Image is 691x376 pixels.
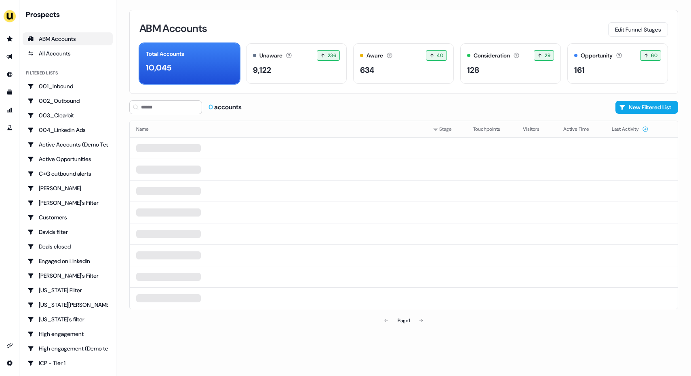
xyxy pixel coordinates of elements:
[209,103,214,111] span: 0
[27,184,108,192] div: [PERSON_NAME]
[23,138,113,151] a: Go to Active Accounts (Demo Test)
[146,62,171,74] div: 10,045
[27,213,108,221] div: Customers
[360,64,375,76] div: 634
[3,104,16,117] a: Go to attribution
[23,225,113,238] a: Go to Davids filter
[259,51,282,60] div: Unaware
[146,50,184,58] div: Total Accounts
[437,51,443,59] span: 40
[27,344,108,353] div: High engagement (Demo testing)
[130,121,426,137] th: Name
[27,97,108,105] div: 002_Outbound
[523,122,549,136] button: Visitors
[27,111,108,119] div: 003_Clearbit
[3,68,16,81] a: Go to Inbound
[26,70,58,76] div: Filtered lists
[574,64,585,76] div: 161
[581,51,613,60] div: Opportunity
[27,301,108,309] div: [US_STATE][PERSON_NAME]
[27,315,108,323] div: [US_STATE]'s filter
[612,122,649,136] button: Last Activity
[139,23,207,34] h3: ABM Accounts
[474,51,510,60] div: Consideration
[23,298,113,311] a: Go to Georgia Slack
[23,109,113,122] a: Go to 003_Clearbit
[23,182,113,195] a: Go to Charlotte Stone
[23,196,113,209] a: Go to Charlotte's Filter
[27,155,108,163] div: Active Opportunities
[27,228,108,236] div: Davids filter
[23,153,113,166] a: Go to Active Opportunities
[27,286,108,294] div: [US_STATE] Filter
[651,51,657,59] span: 60
[615,101,678,114] button: New Filtered List
[23,47,113,60] a: All accounts
[608,22,668,37] button: Edit Funnel Stages
[253,64,271,76] div: 9,122
[23,80,113,93] a: Go to 001_Inbound
[27,359,108,367] div: ICP - Tier 1
[27,170,108,178] div: C+G outbound alerts
[27,199,108,207] div: [PERSON_NAME]'s Filter
[3,121,16,134] a: Go to experiments
[27,49,108,57] div: All Accounts
[23,240,113,253] a: Go to Deals closed
[23,32,113,45] a: ABM Accounts
[473,122,510,136] button: Touchpoints
[23,342,113,355] a: Go to High engagement (Demo testing)
[23,357,113,370] a: Go to ICP - Tier 1
[328,51,336,59] span: 236
[27,257,108,265] div: Engaged on LinkedIn
[23,167,113,180] a: Go to C+G outbound alerts
[23,327,113,340] a: Go to High engagement
[3,50,16,63] a: Go to outbound experience
[563,122,599,136] button: Active Time
[23,269,113,282] a: Go to Geneviève's Filter
[26,10,113,19] div: Prospects
[209,103,242,112] div: accounts
[27,140,108,149] div: Active Accounts (Demo Test)
[27,330,108,338] div: High engagement
[3,32,16,45] a: Go to prospects
[23,94,113,107] a: Go to 002_Outbound
[3,86,16,99] a: Go to templates
[27,82,108,90] div: 001_Inbound
[23,313,113,326] a: Go to Georgia's filter
[467,64,479,76] div: 128
[27,272,108,280] div: [PERSON_NAME]'s Filter
[433,125,460,133] div: Stage
[3,339,16,352] a: Go to integrations
[23,123,113,136] a: Go to 004_LinkedIn Ads
[23,255,113,268] a: Go to Engaged on LinkedIn
[27,126,108,134] div: 004_LinkedIn Ads
[23,211,113,224] a: Go to Customers
[545,51,550,59] span: 29
[27,35,108,43] div: ABM Accounts
[3,357,16,370] a: Go to integrations
[398,317,410,325] div: Page 1
[27,242,108,251] div: Deals closed
[367,51,383,60] div: Aware
[23,284,113,297] a: Go to Georgia Filter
